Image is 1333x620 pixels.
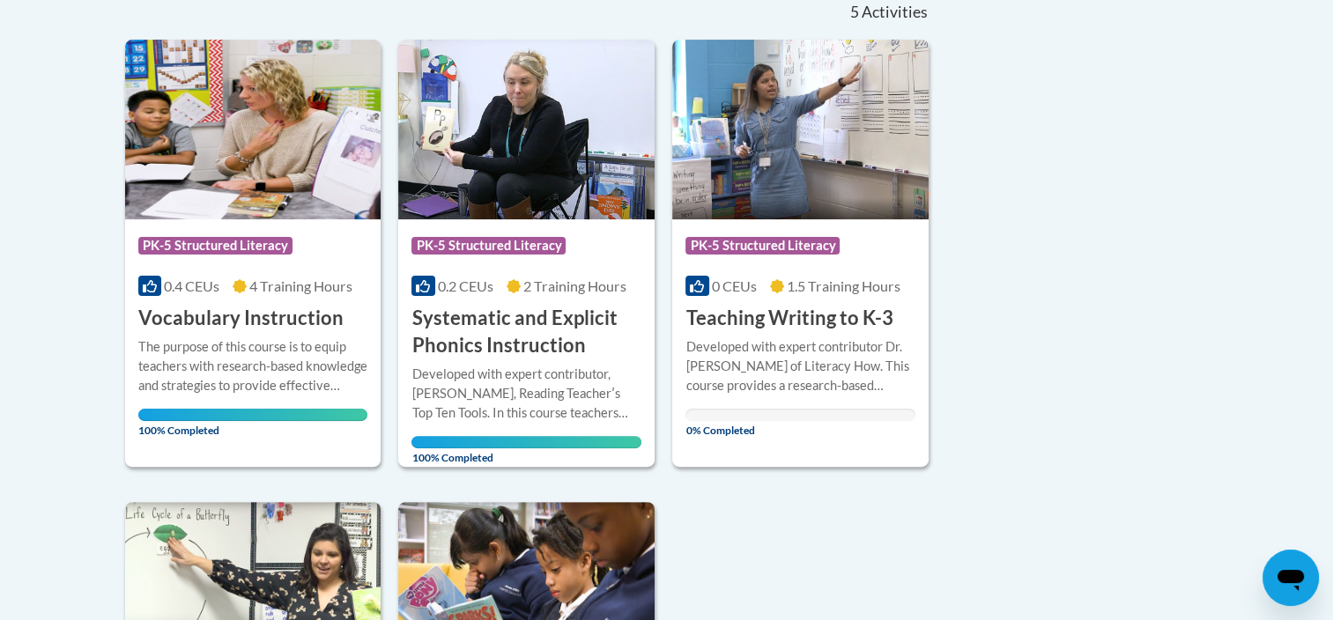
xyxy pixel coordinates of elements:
[1263,550,1319,606] iframe: Button to launch messaging window
[138,237,293,255] span: PK-5 Structured Literacy
[164,277,219,294] span: 0.4 CEUs
[125,40,381,466] a: Course LogoPK-5 Structured Literacy0.4 CEUs4 Training Hours Vocabulary InstructionThe purpose of ...
[685,337,915,395] div: Developed with expert contributor Dr. [PERSON_NAME] of Literacy How. This course provides a resea...
[411,436,641,464] span: 100% Completed
[862,3,928,22] span: Activities
[249,277,352,294] span: 4 Training Hours
[672,40,929,466] a: Course LogoPK-5 Structured Literacy0 CEUs1.5 Training Hours Teaching Writing to K-3Developed with...
[411,436,641,448] div: Your progress
[523,277,626,294] span: 2 Training Hours
[411,237,566,255] span: PK-5 Structured Literacy
[672,40,929,219] img: Course Logo
[849,3,858,22] span: 5
[138,409,368,437] span: 100% Completed
[125,40,381,219] img: Course Logo
[138,409,368,421] div: Your progress
[138,305,344,332] h3: Vocabulary Instruction
[411,365,641,423] div: Developed with expert contributor, [PERSON_NAME], Reading Teacherʹs Top Ten Tools. In this course...
[411,305,641,359] h3: Systematic and Explicit Phonics Instruction
[685,305,892,332] h3: Teaching Writing to K-3
[685,237,840,255] span: PK-5 Structured Literacy
[398,40,655,466] a: Course LogoPK-5 Structured Literacy0.2 CEUs2 Training Hours Systematic and Explicit Phonics Instr...
[712,277,757,294] span: 0 CEUs
[787,277,900,294] span: 1.5 Training Hours
[438,277,493,294] span: 0.2 CEUs
[138,337,368,395] div: The purpose of this course is to equip teachers with research-based knowledge and strategies to p...
[398,40,655,219] img: Course Logo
